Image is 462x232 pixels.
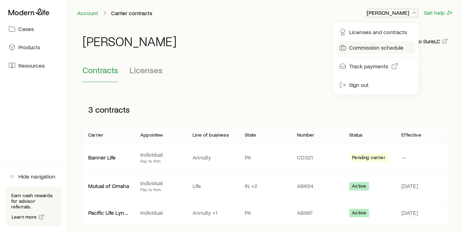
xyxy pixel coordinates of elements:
p: Status [349,132,363,138]
span: 3 [88,105,93,114]
span: Resources [18,62,45,69]
p: — [401,154,442,161]
span: Pending carrier [352,155,385,162]
p: Appointee [140,132,163,138]
span: Active [352,210,366,217]
button: Hide navigation [6,169,62,184]
a: Cases [6,21,62,37]
a: Commission schedule [336,41,415,54]
p: Number [297,132,314,138]
p: [PERSON_NAME] [367,9,418,16]
span: Commission schedule [349,44,403,51]
p: Pay to firm [140,187,181,192]
p: Annuity +1 [193,209,233,216]
span: Cases [18,25,34,32]
p: Carrier contracts [111,10,152,17]
div: Earn cash rewards for advisor referrals.Learn more [6,187,62,226]
p: Annuity [193,154,233,161]
p: Individual [140,151,181,158]
p: Banner Life [88,154,129,161]
span: [DATE] [401,182,418,189]
p: State [245,132,256,138]
h1: [PERSON_NAME] [83,34,177,48]
a: Go to SureLC [408,38,448,45]
p: Earn cash rewards for advisor referrals. [11,193,56,209]
p: IN +2 [245,182,286,189]
p: Pay to firm [140,158,181,164]
span: Sign out [349,81,369,88]
span: Licenses [129,65,163,75]
p: PA [245,154,286,161]
p: CD321 [297,154,338,161]
span: [DATE] [401,209,418,216]
span: Licenses and contracts [349,29,407,36]
p: Effective [401,132,421,138]
span: Contracts [83,65,118,75]
a: Products [6,39,62,55]
span: Products [18,44,40,51]
a: Resources [6,58,62,73]
p: Mutual of Omaha [88,182,129,189]
a: Track payments [336,60,415,73]
p: Individual [140,209,181,216]
button: Get help [424,9,454,17]
p: Life [193,182,233,189]
p: AB654 [297,182,338,189]
button: Sign out [336,79,415,91]
div: Contracting sub-page tabs [83,65,448,82]
span: Active [352,183,366,190]
span: Track payments [349,63,388,70]
p: PA [245,209,286,216]
span: contracts [95,105,130,114]
span: Hide navigation [18,173,55,180]
p: AB987 [297,209,338,216]
a: Account [77,10,98,17]
p: Line of business [193,132,229,138]
a: Licenses and contracts [336,26,415,38]
span: Learn more [12,214,37,219]
p: Individual [140,180,181,187]
p: Carrier [88,132,103,138]
p: Pacific Life Lynchburg [88,209,129,216]
button: [PERSON_NAME] [366,9,418,17]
